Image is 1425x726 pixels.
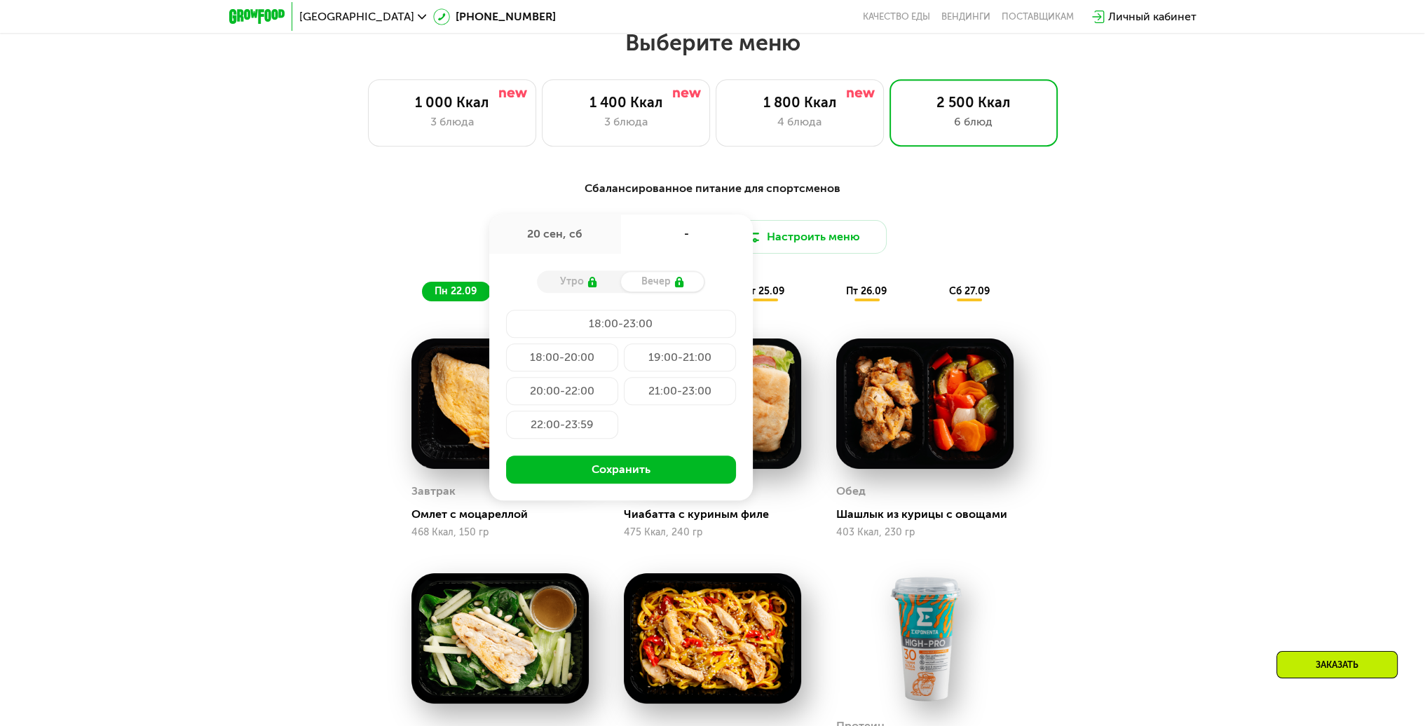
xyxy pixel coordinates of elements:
[506,456,736,484] button: Сохранить
[836,507,1025,521] div: Шашлык из курицы с овощами
[718,220,887,254] button: Настроить меню
[836,481,866,502] div: Обед
[435,285,477,297] span: пн 22.09
[411,507,600,521] div: Омлет с моцареллой
[383,114,521,130] div: 3 блюда
[411,527,589,538] div: 468 Ккал, 150 гр
[621,214,753,254] div: -
[836,527,1014,538] div: 403 Ккал, 230 гр
[433,8,556,25] a: [PHONE_NUMBER]
[730,114,869,130] div: 4 блюда
[624,527,801,538] div: 475 Ккал, 240 гр
[506,377,618,405] div: 20:00-22:00
[730,94,869,111] div: 1 800 Ккал
[948,285,989,297] span: сб 27.09
[299,11,414,22] span: [GEOGRAPHIC_DATA]
[557,114,695,130] div: 3 блюда
[383,94,521,111] div: 1 000 Ккал
[298,180,1128,198] div: Сбалансированное питание для спортсменов
[506,343,618,371] div: 18:00-20:00
[506,411,618,439] div: 22:00-23:59
[489,214,621,254] div: 20 сен, сб
[411,481,456,502] div: Завтрак
[1002,11,1074,22] div: поставщикам
[621,272,705,292] div: Вечер
[1276,651,1398,678] div: Заказать
[744,285,784,297] span: чт 25.09
[557,94,695,111] div: 1 400 Ккал
[506,310,736,338] div: 18:00-23:00
[1108,8,1196,25] div: Личный кабинет
[624,507,812,521] div: Чиабатта с куриным филе
[904,94,1043,111] div: 2 500 Ккал
[904,114,1043,130] div: 6 блюд
[941,11,990,22] a: Вендинги
[537,272,621,292] div: Утро
[863,11,930,22] a: Качество еды
[624,377,736,405] div: 21:00-23:00
[624,343,736,371] div: 19:00-21:00
[846,285,887,297] span: пт 26.09
[45,29,1380,57] h2: Выберите меню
